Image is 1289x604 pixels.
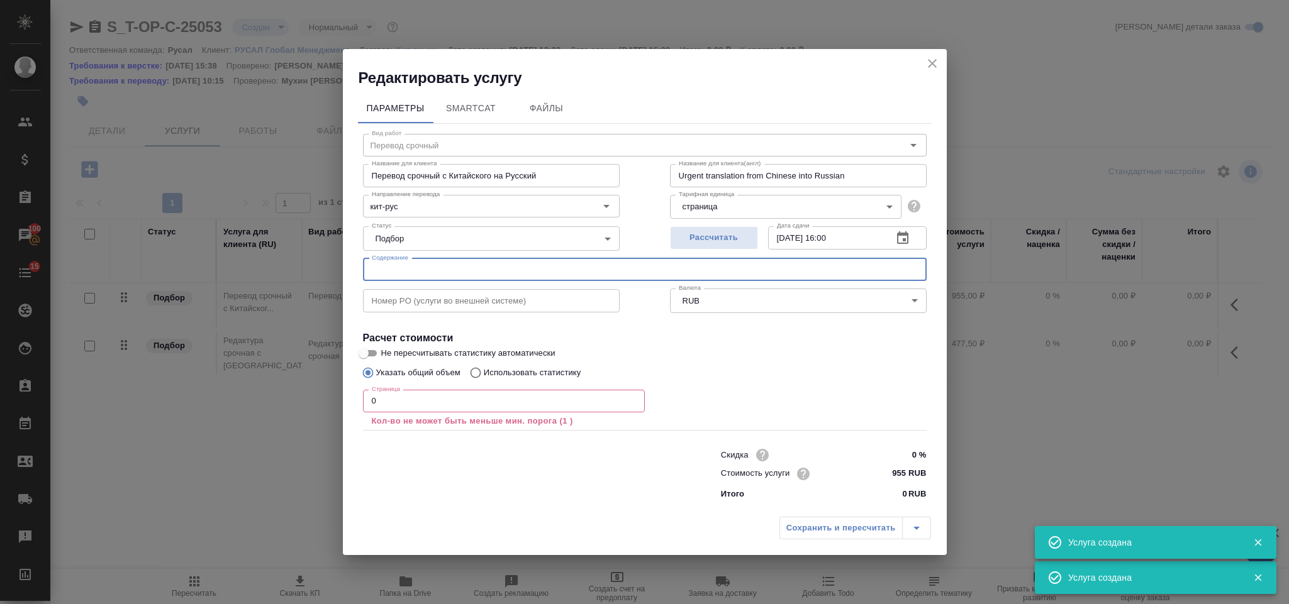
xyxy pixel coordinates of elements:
[923,54,942,73] button: close
[598,197,615,215] button: Open
[376,366,460,379] p: Указать общий объем
[1068,536,1234,549] div: Услуга создана
[721,467,790,480] p: Стоимость услуги
[516,101,577,116] span: Файлы
[365,101,426,116] span: Параметры
[721,488,744,500] p: Итого
[441,101,501,116] span: SmartCat
[679,295,703,306] button: RUB
[381,347,555,360] span: Не пересчитывать статистику автоматически
[677,231,751,245] span: Рассчитать
[903,488,907,500] p: 0
[1245,537,1271,548] button: Закрыть
[879,446,926,464] input: ✎ Введи что-нибудь
[908,488,927,500] p: RUB
[670,288,927,312] div: RUB
[372,415,636,427] p: Кол-во не может быть меньше мин. порога (1 )
[879,464,926,483] input: ✎ Введи что-нибудь
[372,233,408,244] button: Подбор
[363,226,620,250] div: Подбор
[679,201,722,212] button: страница
[670,195,901,219] div: страница
[1068,571,1234,584] div: Услуга создана
[363,331,927,346] h4: Расчет стоимости
[779,517,931,539] div: split button
[359,68,947,88] h2: Редактировать услугу
[721,449,749,461] p: Скидка
[670,226,758,250] button: Рассчитать
[1245,572,1271,583] button: Закрыть
[484,366,581,379] p: Использовать статистику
